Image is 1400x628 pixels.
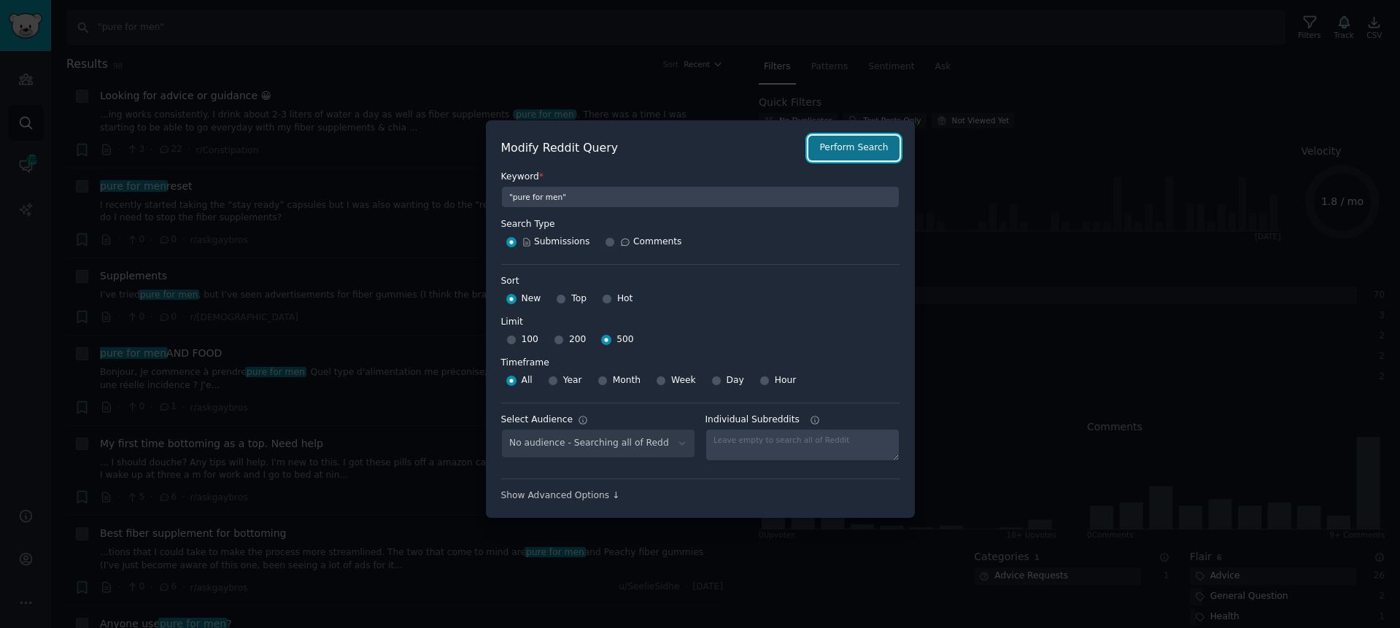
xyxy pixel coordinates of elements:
span: All [522,374,533,387]
span: Submissions [522,236,590,249]
span: Hour [775,374,797,387]
span: Month [613,374,641,387]
div: Limit [501,316,523,329]
span: Day [727,374,744,387]
label: Sort [501,275,900,288]
span: 500 [616,333,633,346]
label: Search Type [501,208,900,231]
span: 100 [522,333,538,346]
div: Show Advanced Options ↓ [501,489,900,503]
button: Perform Search [808,136,899,160]
span: Comments [633,236,681,249]
input: Keyword to search on Reddit [501,186,900,208]
span: New [522,292,541,306]
label: Individual Subreddits [705,414,900,427]
span: Year [563,374,582,387]
span: Hot [617,292,633,306]
label: Timeframe [501,352,900,370]
label: Keyword [501,171,900,184]
h2: Modify Reddit Query [501,139,801,158]
span: Top [571,292,587,306]
div: Select Audience [501,414,573,427]
span: Week [671,374,696,387]
span: 200 [569,333,586,346]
